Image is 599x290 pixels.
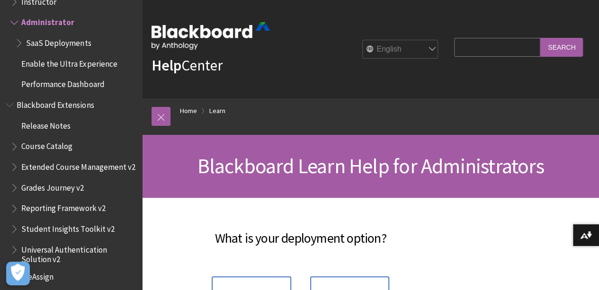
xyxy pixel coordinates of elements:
[209,105,225,117] a: Learn
[152,22,270,50] img: Blackboard by Anthology
[26,35,91,48] span: SaaS Deployments
[21,201,105,213] span: Reporting Framework v2
[21,77,104,89] span: Performance Dashboard
[21,15,74,27] span: Administrator
[21,159,135,172] span: Extended Course Management v2
[21,180,84,193] span: Grades Journey v2
[197,153,544,179] span: Blackboard Learn Help for Administrators
[17,97,94,110] span: Blackboard Extensions
[6,262,30,285] button: Open Preferences
[17,269,54,281] span: SafeAssign
[152,56,223,75] a: HelpCenter
[152,217,449,248] h2: What is your deployment option?
[21,242,135,264] span: Universal Authentication Solution v2
[363,40,438,59] select: Site Language Selector
[6,97,136,264] nav: Book outline for Blackboard Extensions
[21,139,72,151] span: Course Catalog
[540,38,583,56] input: Search
[21,221,114,234] span: Student Insights Toolkit v2
[21,56,117,69] span: Enable the Ultra Experience
[21,118,71,131] span: Release Notes
[152,56,181,75] strong: Help
[180,105,197,117] a: Home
